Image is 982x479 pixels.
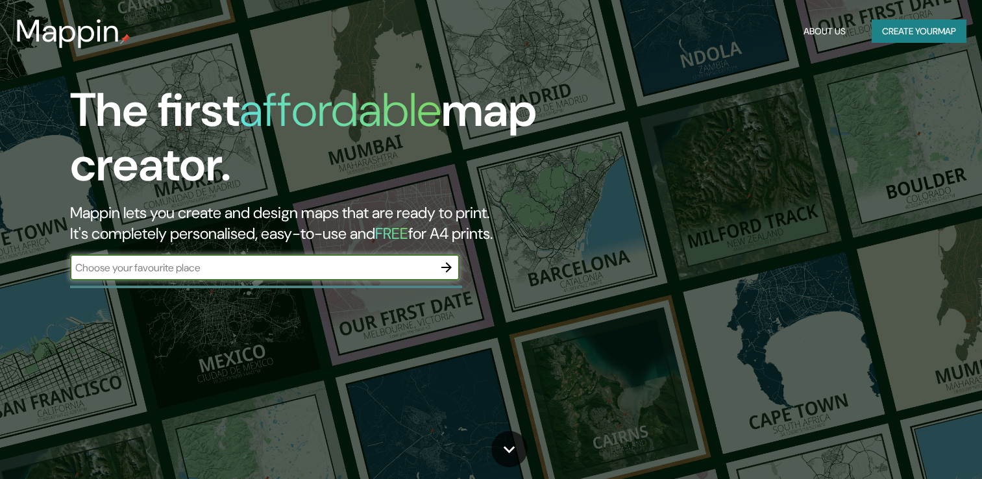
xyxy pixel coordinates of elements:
button: Create yourmap [872,19,966,43]
img: mappin-pin [120,34,130,44]
h1: affordable [239,80,441,140]
button: About Us [798,19,851,43]
input: Choose your favourite place [70,260,434,275]
h1: The first map creator. [70,83,561,203]
h2: Mappin lets you create and design maps that are ready to print. It's completely personalised, eas... [70,203,561,244]
h3: Mappin [16,13,120,49]
h5: FREE [375,223,408,243]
